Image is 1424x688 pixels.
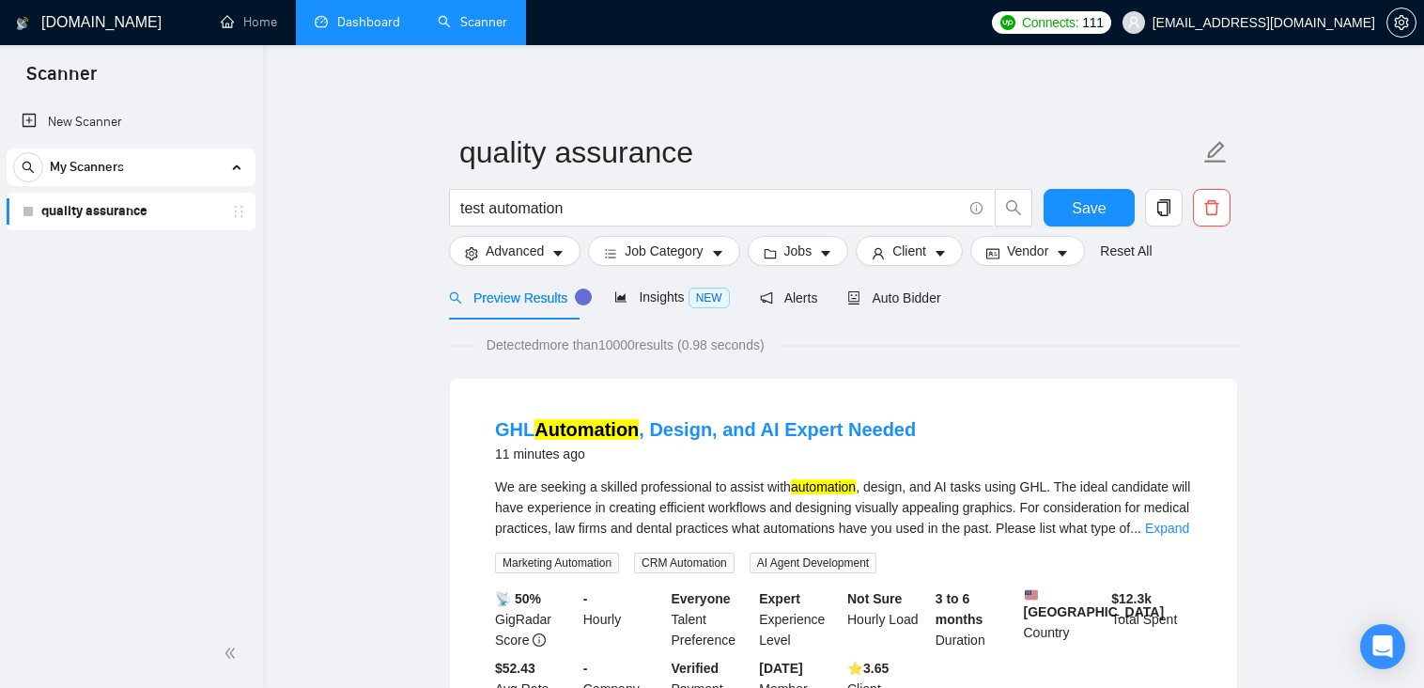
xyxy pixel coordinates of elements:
span: robot [847,291,860,305]
input: Search Freelance Jobs... [460,196,962,220]
span: NEW [689,288,730,308]
button: settingAdvancedcaret-down [449,236,580,266]
a: searchScanner [438,14,507,30]
span: caret-down [934,246,947,260]
span: My Scanners [50,149,124,186]
b: $ 12.3k [1111,591,1152,606]
span: ... [1130,521,1141,536]
a: New Scanner [22,103,240,141]
a: setting [1386,15,1416,30]
span: Preview Results [449,290,584,305]
div: Experience Level [755,588,844,650]
b: Everyone [672,591,731,606]
span: caret-down [819,246,832,260]
div: Total Spent [1107,588,1196,650]
span: search [449,291,462,305]
div: We are seeking a skilled professional to assist with , design, and AI tasks using GHL. The ideal ... [495,477,1192,539]
div: Country [1020,588,1108,650]
li: My Scanners [7,149,255,230]
a: GHLAutomation, Design, and AI Expert Needed [495,419,916,440]
b: Verified [672,661,720,676]
span: CRM Automation [634,553,735,573]
span: holder [231,204,246,219]
span: Advanced [486,241,544,261]
b: 📡 50% [495,591,541,606]
span: bars [604,246,617,260]
b: 3 to 6 months [936,591,983,627]
span: 111 [1082,12,1103,33]
b: - [583,591,588,606]
span: Marketing Automation [495,553,619,573]
button: folderJobscaret-down [748,236,849,266]
button: idcardVendorcaret-down [970,236,1085,266]
span: info-circle [970,202,983,214]
div: Hourly [580,588,668,650]
span: Connects: [1022,12,1078,33]
span: idcard [986,246,999,260]
span: Detected more than 10000 results (0.98 seconds) [473,335,778,355]
button: delete [1193,189,1231,227]
button: userClientcaret-down [856,236,963,266]
button: barsJob Categorycaret-down [588,236,739,266]
span: Alerts [760,290,818,305]
div: Hourly Load [844,588,932,650]
input: Scanner name... [459,129,1200,176]
img: 🇺🇸 [1025,588,1038,602]
span: double-left [224,644,242,663]
span: Vendor [1007,241,1048,261]
span: Job Category [625,241,703,261]
span: setting [1387,15,1416,30]
span: Jobs [784,241,813,261]
div: Open Intercom Messenger [1360,624,1405,669]
mark: Automation [534,419,639,440]
span: Auto Bidder [847,290,940,305]
b: $52.43 [495,661,535,676]
span: AI Agent Development [750,553,876,573]
div: Tooltip anchor [575,289,592,305]
b: ⭐️ 3.65 [847,661,889,676]
img: logo [16,8,29,39]
a: homeHome [221,14,277,30]
div: GigRadar Score [491,588,580,650]
button: copy [1145,189,1183,227]
button: setting [1386,8,1416,38]
span: folder [764,246,777,260]
span: user [1127,16,1140,29]
a: Expand [1145,521,1189,536]
button: Save [1044,189,1135,227]
span: Client [892,241,926,261]
span: caret-down [1056,246,1069,260]
span: copy [1146,199,1182,216]
span: caret-down [711,246,724,260]
li: New Scanner [7,103,255,141]
span: delete [1194,199,1230,216]
button: search [13,152,43,182]
span: info-circle [533,633,546,647]
button: search [995,189,1032,227]
b: Expert [759,591,800,606]
span: Insights [614,289,729,305]
span: search [14,161,42,174]
span: setting [465,246,478,260]
span: Save [1072,196,1106,220]
b: - [583,661,588,676]
span: user [872,246,885,260]
div: Duration [932,588,1020,650]
b: [GEOGRAPHIC_DATA] [1024,588,1165,619]
b: Not Sure [847,591,902,606]
div: 11 minutes ago [495,443,916,465]
span: search [996,199,1031,216]
mark: automation [791,479,856,494]
span: edit [1203,140,1228,164]
span: area-chart [614,290,627,304]
span: notification [760,291,773,305]
span: caret-down [551,246,565,260]
div: Talent Preference [668,588,756,650]
b: [DATE] [759,661,802,676]
a: dashboardDashboard [315,14,400,30]
a: Reset All [1100,241,1152,261]
a: quality assurance [41,193,220,230]
img: upwork-logo.png [1000,15,1015,30]
span: Scanner [11,60,112,100]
